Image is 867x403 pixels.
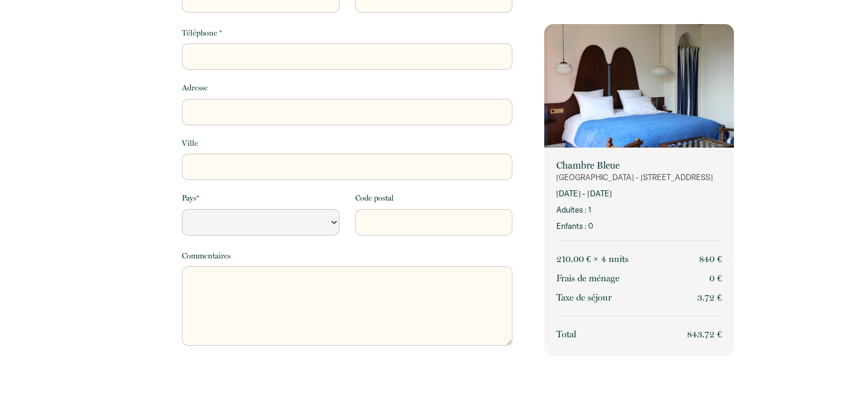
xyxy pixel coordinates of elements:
span: Total [556,329,576,340]
p: [GEOGRAPHIC_DATA] - [STREET_ADDRESS] [556,172,722,183]
p: 210.00 € × 4 nuit [556,252,629,266]
span: 843.72 € [687,329,722,340]
select: Default select example [182,209,339,236]
label: Pays [182,192,199,204]
p: 840 € [699,252,722,266]
p: 3.72 € [697,290,722,305]
p: 0 € [709,271,722,286]
p: Adultes : 1 [556,204,722,216]
p: [DATE] - [DATE] [556,188,722,199]
label: Adresse [182,82,208,94]
span: s [625,254,629,264]
p: Taxe de séjour [556,290,612,305]
label: Code postal [355,192,394,204]
p: Enfants : 0 [556,220,722,232]
label: Téléphone * [182,27,222,39]
p: Frais de ménage [556,271,620,286]
img: rental-image [544,24,734,151]
label: Ville [182,137,198,149]
p: Chambre Bleue [556,160,722,172]
label: Commentaires [182,250,231,262]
